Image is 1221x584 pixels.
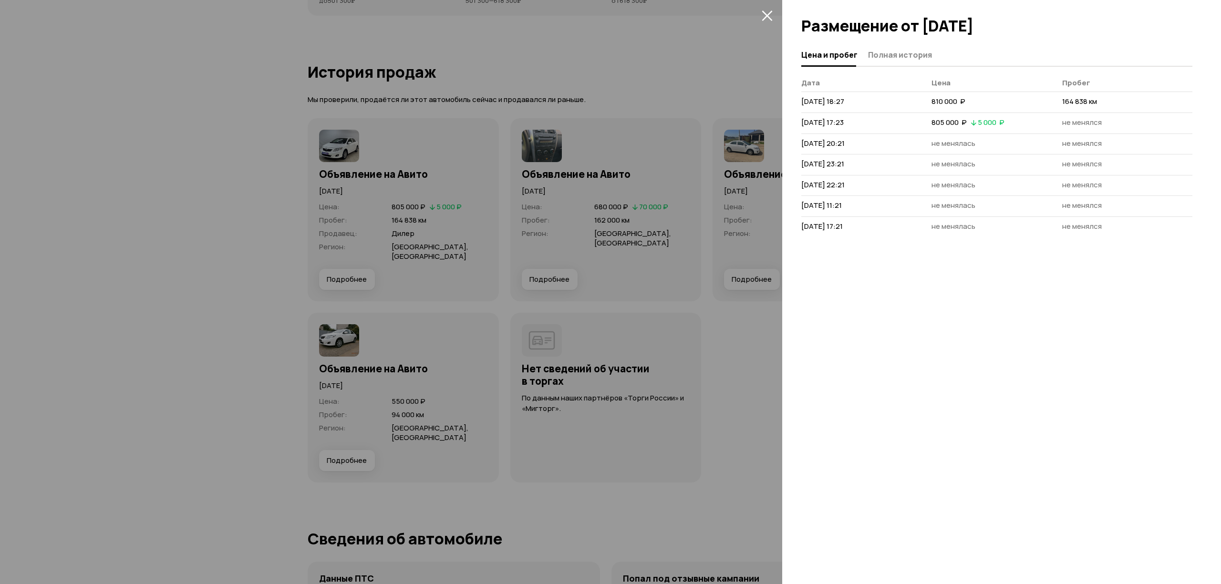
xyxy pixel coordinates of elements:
[931,117,967,127] span: 805 000 ₽
[931,138,975,148] span: не менялась
[931,221,975,231] span: не менялась
[1062,96,1097,106] span: 164 838 км
[1062,200,1102,210] span: не менялся
[931,200,975,210] span: не менялась
[759,8,775,23] button: закрыть
[801,96,844,106] span: [DATE] 18:27
[1062,221,1102,231] span: не менялся
[931,180,975,190] span: не менялась
[1062,180,1102,190] span: не менялся
[1062,138,1102,148] span: не менялся
[801,138,845,148] span: [DATE] 20:21
[868,50,932,60] span: Полная история
[1062,78,1090,88] span: Пробег
[801,117,844,127] span: [DATE] 17:23
[801,50,858,60] span: Цена и пробег
[801,159,844,169] span: [DATE] 23:21
[931,159,975,169] span: не менялась
[931,78,951,88] span: Цена
[978,117,1004,127] span: 5 000 ₽
[801,200,842,210] span: [DATE] 11:21
[931,96,965,106] span: 810 000 ₽
[1062,117,1102,127] span: не менялся
[1062,159,1102,169] span: не менялся
[801,221,843,231] span: [DATE] 17:21
[801,180,845,190] span: [DATE] 22:21
[801,78,820,88] span: Дата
